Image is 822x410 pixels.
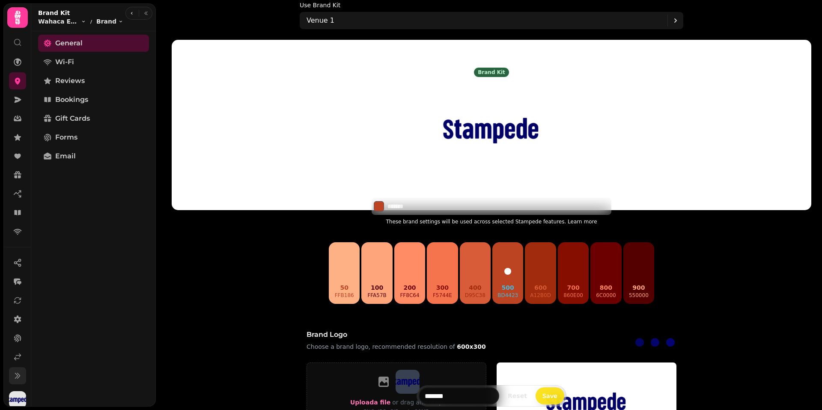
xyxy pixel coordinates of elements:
span: Gift Cards [55,113,90,124]
button: 50ffb186 [329,242,360,304]
button: 700860e00 [558,242,589,304]
div: Brand kit [474,68,509,77]
span: Save [542,393,557,399]
p: 400 [465,283,485,292]
button: 200ff8c64 [394,242,425,304]
button: 600a12b0d [525,242,556,304]
p: 550000 [629,292,649,299]
a: Learn more [568,219,597,225]
p: 900 [629,283,649,292]
button: Reset [501,390,534,401]
button: User avatar [7,391,28,408]
img: aHR0cHM6Ly9zMy5ldS13ZXN0LTIuYW1hem9uYXdzLmNvbS9ibGFja2J4L2xvY2F0aW9ucy9uZWFybHkub25saW5lL2RlZmF1b... [396,370,420,394]
p: Choose a brand logo, recommended resolution of [307,342,491,352]
p: 800 [596,283,616,292]
button: 100ffa57b [361,242,392,304]
span: Email [55,151,76,161]
p: 500 [497,283,518,292]
a: Forms [38,129,149,146]
span: Wahaca Edinburgh [38,17,79,26]
span: Forms [55,132,77,143]
span: General [55,38,83,48]
nav: Tabs [31,31,156,407]
button: Wahaca Edinburgh [38,17,86,26]
a: Reviews [38,72,149,89]
button: 8006c0000 [590,242,621,304]
h3: Brand logo [307,330,491,340]
button: 400d95c38 [460,242,491,304]
h2: Brand Kit [38,9,123,17]
a: Wi-Fi [38,53,149,71]
button: 300f5744e [427,242,458,304]
img: User avatar [9,391,26,408]
p: These brand settings will be used across selected Stampede features. [372,217,611,227]
a: General [38,35,149,52]
a: Gift Cards [38,110,149,127]
button: 900550000 [623,242,654,304]
button: 500bd4423 [492,242,523,304]
p: 6c0000 [596,292,616,299]
p: 100 [367,283,386,292]
p: d95c38 [465,292,485,299]
nav: breadcrumb [38,17,123,26]
button: Select color [374,201,384,211]
label: Use Brand Kit [300,2,340,9]
b: 600x300 [457,343,485,350]
p: 50 [335,283,354,292]
span: Wi-Fi [55,57,74,67]
p: bd4423 [497,292,518,299]
p: 300 [433,283,452,292]
p: ff8c64 [400,292,419,299]
p: Venue 1 [307,15,334,26]
p: 860e00 [563,292,583,299]
p: ffb186 [335,292,354,299]
p: a12b0d [530,292,551,299]
img: aHR0cHM6Ly9zMy5ldS13ZXN0LTIuYW1hem9uYXdzLmNvbS9ibGFja2J4L2xvY2F0aW9ucy9uZWFybHkub25saW5lL2RlZmF1b... [423,77,560,184]
p: 200 [400,283,419,292]
a: Email [38,148,149,165]
button: Brand [96,17,123,26]
span: Reset [508,393,527,399]
a: Bookings [38,91,149,108]
p: 700 [563,283,583,292]
div: Select color [372,198,611,215]
button: Save [536,387,564,404]
span: Reviews [55,76,85,86]
p: f5744e [433,292,452,299]
p: ffa57b [367,292,386,299]
p: 600 [530,283,551,292]
span: Bookings [55,95,88,105]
